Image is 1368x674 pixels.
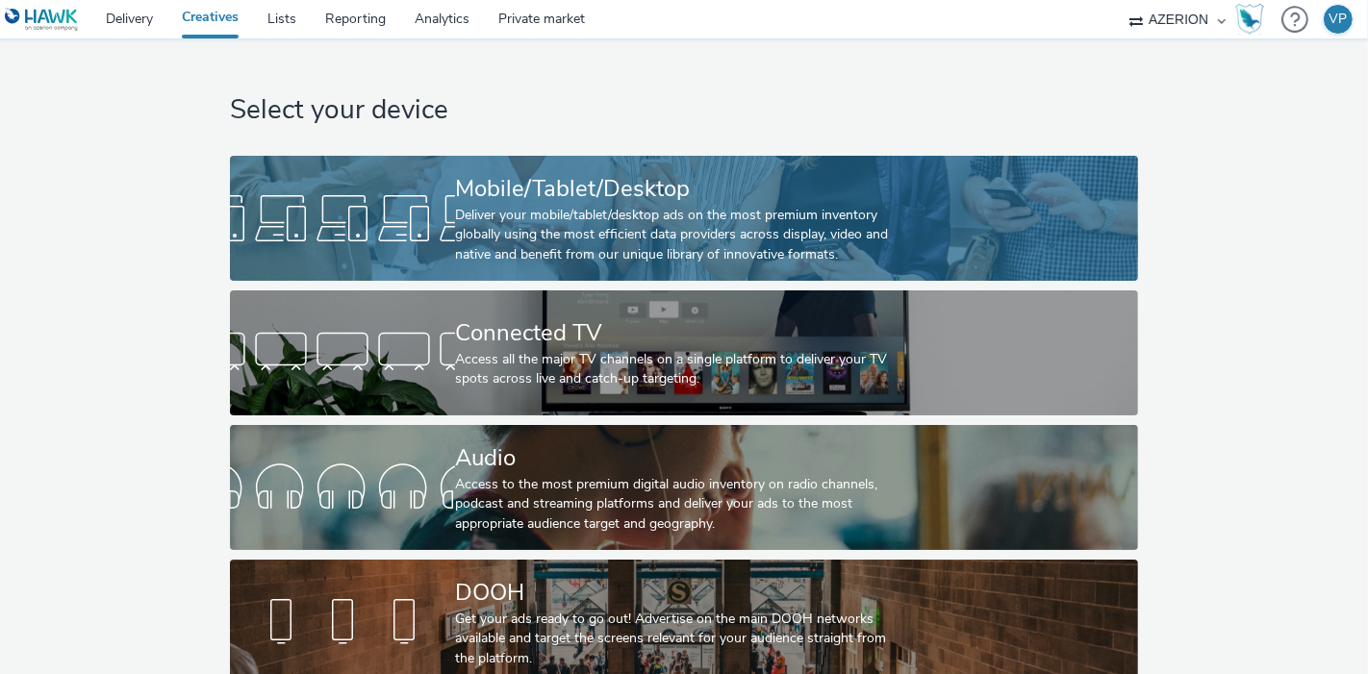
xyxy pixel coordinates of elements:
a: AudioAccess to the most premium digital audio inventory on radio channels, podcast and streaming ... [230,425,1137,550]
div: Connected TV [455,316,905,350]
a: Connected TVAccess all the major TV channels on a single platform to deliver your TV spots across... [230,290,1137,415]
div: Access all the major TV channels on a single platform to deliver your TV spots across live and ca... [455,350,905,389]
div: Audio [455,441,905,475]
a: Mobile/Tablet/DesktopDeliver your mobile/tablet/desktop ads on the most premium inventory globall... [230,156,1137,281]
div: Deliver your mobile/tablet/desktop ads on the most premium inventory globally using the most effi... [455,206,905,264]
div: Get your ads ready to go out! Advertise on the main DOOH networks available and target the screen... [455,610,905,668]
div: Access to the most premium digital audio inventory on radio channels, podcast and streaming platf... [455,475,905,534]
h1: Select your device [230,92,1137,129]
div: DOOH [455,576,905,610]
div: VP [1330,5,1348,34]
img: Hawk Academy [1235,4,1264,35]
a: Hawk Academy [1235,4,1272,35]
img: undefined Logo [5,8,79,32]
div: Mobile/Tablet/Desktop [455,172,905,206]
